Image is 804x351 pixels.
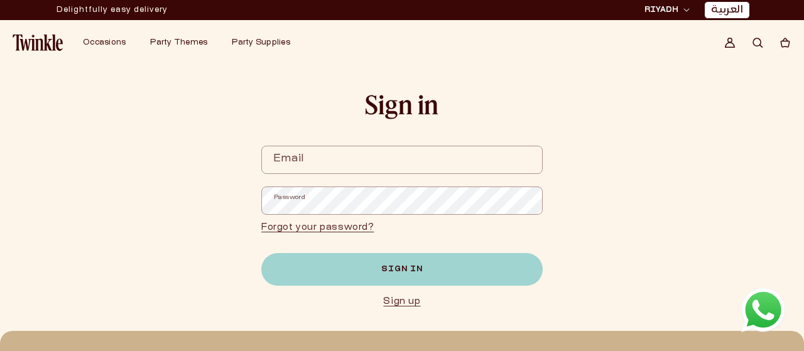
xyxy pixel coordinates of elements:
span: RIYADH [644,4,678,16]
a: Sign up [261,295,543,308]
summary: Search [744,29,771,57]
summary: Party Themes [143,30,224,55]
a: Party Themes [150,38,207,48]
button: RIYADH [641,4,693,16]
a: Party Supplies [232,38,290,48]
a: Occasions [83,38,126,48]
button: Sign in [261,253,543,286]
summary: Occasions [75,30,143,55]
p: Delightfully easy delivery [57,1,168,19]
h1: Sign in [261,88,543,121]
span: Occasions [83,39,126,46]
span: Party Supplies [232,39,290,46]
span: Party Themes [150,39,207,46]
img: Twinkle [13,35,63,51]
a: العربية [711,4,743,17]
summary: Party Supplies [224,30,307,55]
a: Forgot your password? [261,221,374,234]
div: Announcement [57,1,168,19]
